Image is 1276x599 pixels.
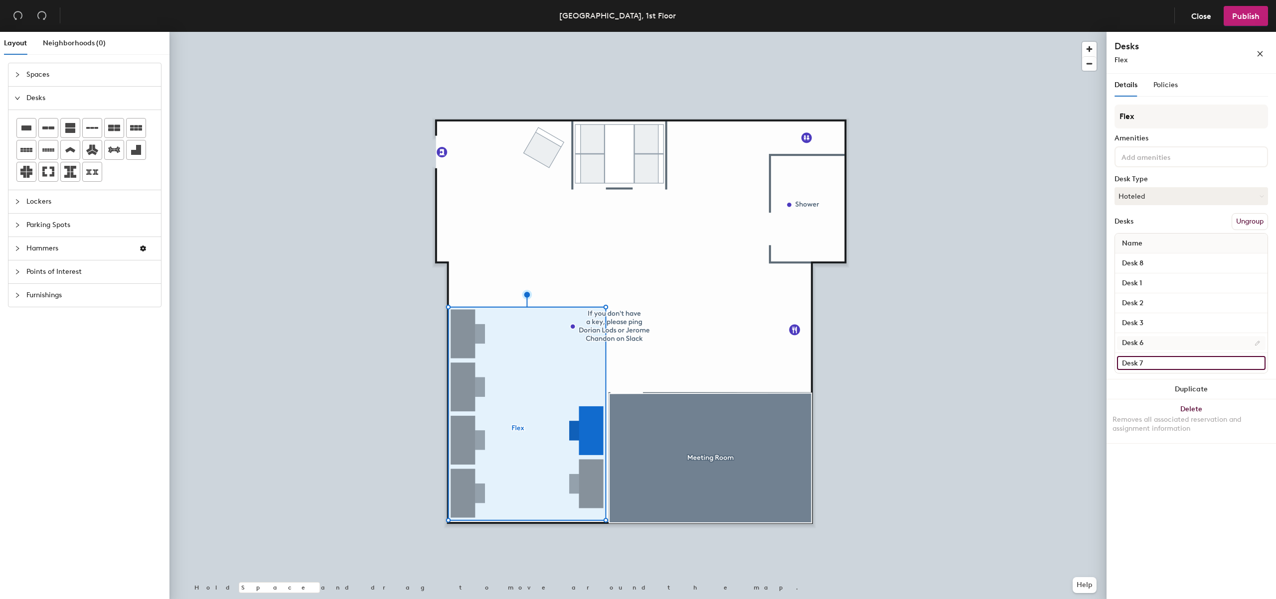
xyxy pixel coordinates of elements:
span: Points of Interest [26,260,155,283]
span: Desks [26,87,155,110]
button: Undo (⌘ + Z) [8,6,28,26]
span: Neighborhoods (0) [43,39,106,47]
span: collapsed [14,292,20,298]
div: Amenities [1115,134,1268,142]
span: Spaces [26,63,155,86]
input: Unnamed desk [1117,256,1266,270]
span: Furnishings [26,284,155,307]
div: Removes all associated reservation and assignment information [1113,415,1270,433]
button: DeleteRemoves all associated reservation and assignment information [1107,399,1276,443]
span: collapsed [14,245,20,251]
span: close [1257,50,1264,57]
span: collapsed [14,222,20,228]
span: expanded [14,95,20,101]
span: Name [1117,235,1147,252]
input: Add amenities [1119,150,1209,162]
input: Unnamed desk [1117,336,1266,350]
span: Publish [1232,11,1260,21]
div: Desk Type [1115,175,1268,183]
span: Close [1191,11,1211,21]
button: Redo (⌘ + ⇧ + Z) [32,6,52,26]
input: Unnamed desk [1117,276,1266,290]
h4: Desks [1115,40,1224,53]
span: Layout [4,39,27,47]
input: Unnamed desk [1117,316,1266,330]
span: Policies [1153,81,1178,89]
span: Hammers [26,237,131,260]
span: Flex [1115,56,1127,64]
span: Parking Spots [26,214,155,237]
button: Duplicate [1107,379,1276,399]
button: Hoteled [1115,187,1268,205]
button: Ungroup [1232,213,1268,230]
button: Help [1073,577,1097,593]
span: collapsed [14,269,20,275]
div: [GEOGRAPHIC_DATA], 1st Floor [559,9,676,22]
span: Lockers [26,190,155,213]
button: Publish [1224,6,1268,26]
span: collapsed [14,72,20,78]
span: undo [13,10,23,20]
input: Unnamed desk [1117,296,1266,310]
button: Close [1183,6,1220,26]
span: collapsed [14,199,20,205]
span: Details [1115,81,1137,89]
input: Unnamed desk [1117,356,1266,370]
div: Desks [1115,218,1133,226]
